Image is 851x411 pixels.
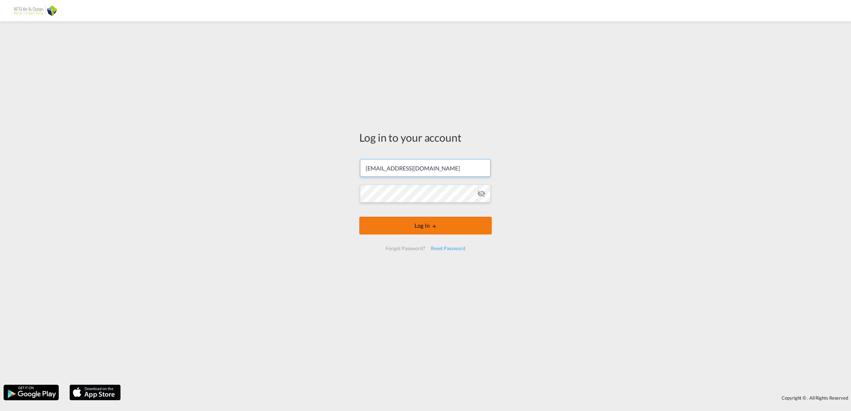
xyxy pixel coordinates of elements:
[124,392,851,404] div: Copyright © . All Rights Reserved
[3,384,59,401] img: google.png
[477,189,486,198] md-icon: icon-eye-off
[359,217,492,235] button: LOGIN
[11,3,59,19] img: 24501a20ab7611ecb8bce1a71c18ae17.png
[383,242,428,255] div: Forgot Password?
[69,384,121,401] img: apple.png
[359,130,492,145] div: Log in to your account
[428,242,468,255] div: Reset Password
[360,159,491,177] input: Enter email/phone number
